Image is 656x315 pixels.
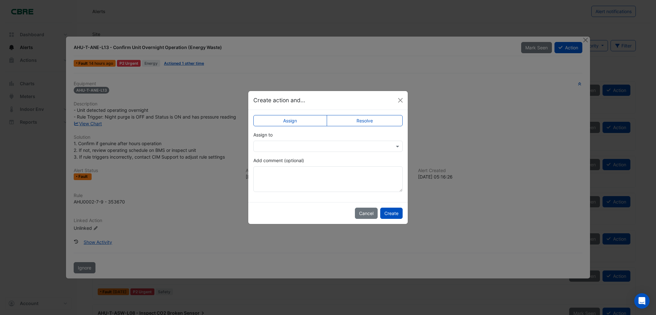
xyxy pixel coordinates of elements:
label: Resolve [327,115,403,126]
label: Add comment (optional) [253,157,304,164]
button: Create [380,208,403,219]
button: Cancel [355,208,378,219]
button: Close [396,95,405,105]
div: Open Intercom Messenger [634,293,650,309]
label: Assign to [253,131,273,138]
label: Assign [253,115,327,126]
h5: Create action and... [253,96,305,104]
